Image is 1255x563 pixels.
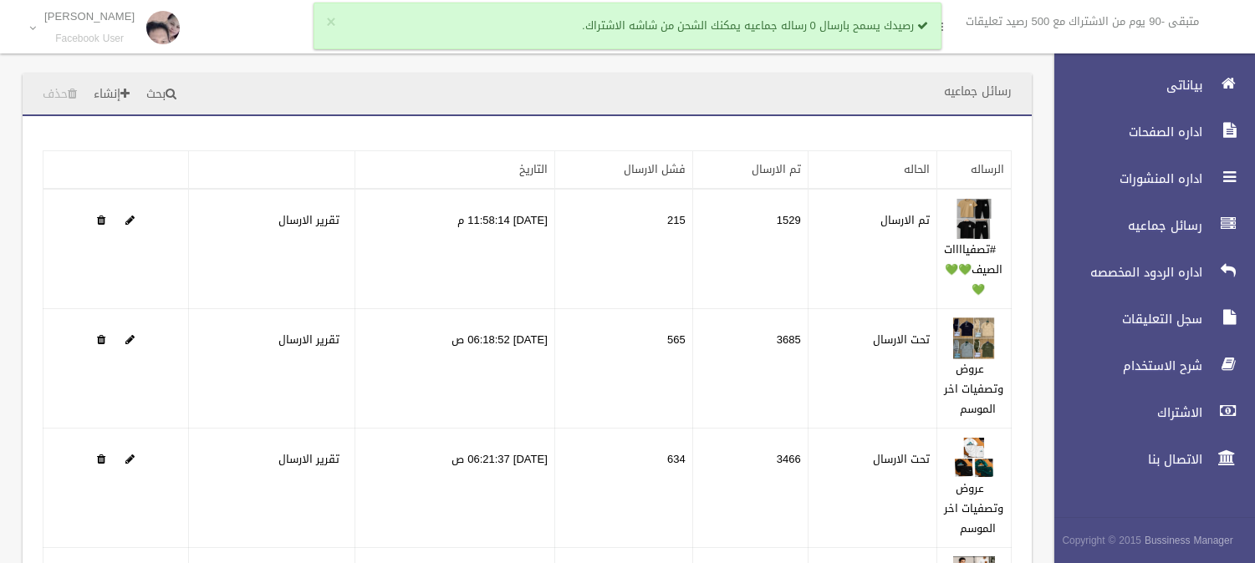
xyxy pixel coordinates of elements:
a: سجل التعليقات [1040,301,1255,337]
p: [PERSON_NAME] [44,10,135,23]
span: بياناتى [1040,77,1207,94]
span: Copyright © 2015 [1062,531,1141,550]
a: Edit [125,449,135,469]
a: بياناتى [1040,67,1255,104]
a: التاريخ [519,159,548,180]
span: الاتصال بنا [1040,451,1207,468]
a: Edit [953,449,995,469]
a: #تصفياااات الصيف💚💚💚 [944,239,1003,300]
span: اداره الصفحات [1040,124,1207,140]
span: سجل التعليقات [1040,311,1207,327]
a: الاشتراك [1040,394,1255,431]
a: تقرير الارسال [278,329,339,350]
img: 638921316079429509.jpeg [953,317,995,359]
td: [DATE] 11:58:14 م [355,189,555,309]
a: فشل الارسال [624,159,686,180]
td: [DATE] 06:21:37 ص [355,429,555,548]
strong: Bussiness Manager [1145,531,1233,550]
a: عروض وتصفيات اخر الموسم [944,358,1003,419]
a: إنشاء [87,79,136,110]
a: شرح الاستخدام [1040,347,1255,384]
label: تم الارسال [880,210,930,231]
a: Edit [125,210,135,231]
a: اداره المنشورات [1040,160,1255,197]
a: الاتصال بنا [1040,441,1255,478]
td: 565 [554,309,692,429]
th: الرساله [936,151,1011,190]
label: تحت الارسال [873,330,930,350]
span: الاشتراك [1040,404,1207,421]
a: اداره الصفحات [1040,114,1255,150]
td: 1529 [692,189,808,309]
span: رسائل جماعيه [1040,217,1207,234]
th: الحاله [808,151,936,190]
td: 634 [554,429,692,548]
label: تحت الارسال [873,449,930,469]
small: Facebook User [44,33,135,45]
span: اداره الردود المخصصه [1040,264,1207,281]
button: × [326,14,335,31]
header: رسائل جماعيه [924,75,1032,108]
a: Edit [953,329,995,350]
a: تقرير الارسال [278,449,339,469]
img: 638919359666262752.jpeg [953,198,995,240]
a: اداره الردود المخصصه [1040,254,1255,291]
td: 3466 [692,429,808,548]
td: 215 [554,189,692,309]
img: 638921317530789184.jpeg [953,437,995,479]
a: تقرير الارسال [278,210,339,231]
a: عروض وتصفيات اخر الموسم [944,478,1003,539]
span: اداره المنشورات [1040,170,1207,187]
a: Edit [125,329,135,350]
td: 3685 [692,309,808,429]
a: تم الارسال [752,159,801,180]
a: رسائل جماعيه [1040,207,1255,244]
a: Edit [953,210,995,231]
td: [DATE] 06:18:52 ص [355,309,555,429]
a: بحث [140,79,183,110]
span: شرح الاستخدام [1040,358,1207,374]
div: رصيدك يسمح بارسال 0 رساله جماعيه يمكنك الشحن من شاشه الاشتراك. [314,3,941,49]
